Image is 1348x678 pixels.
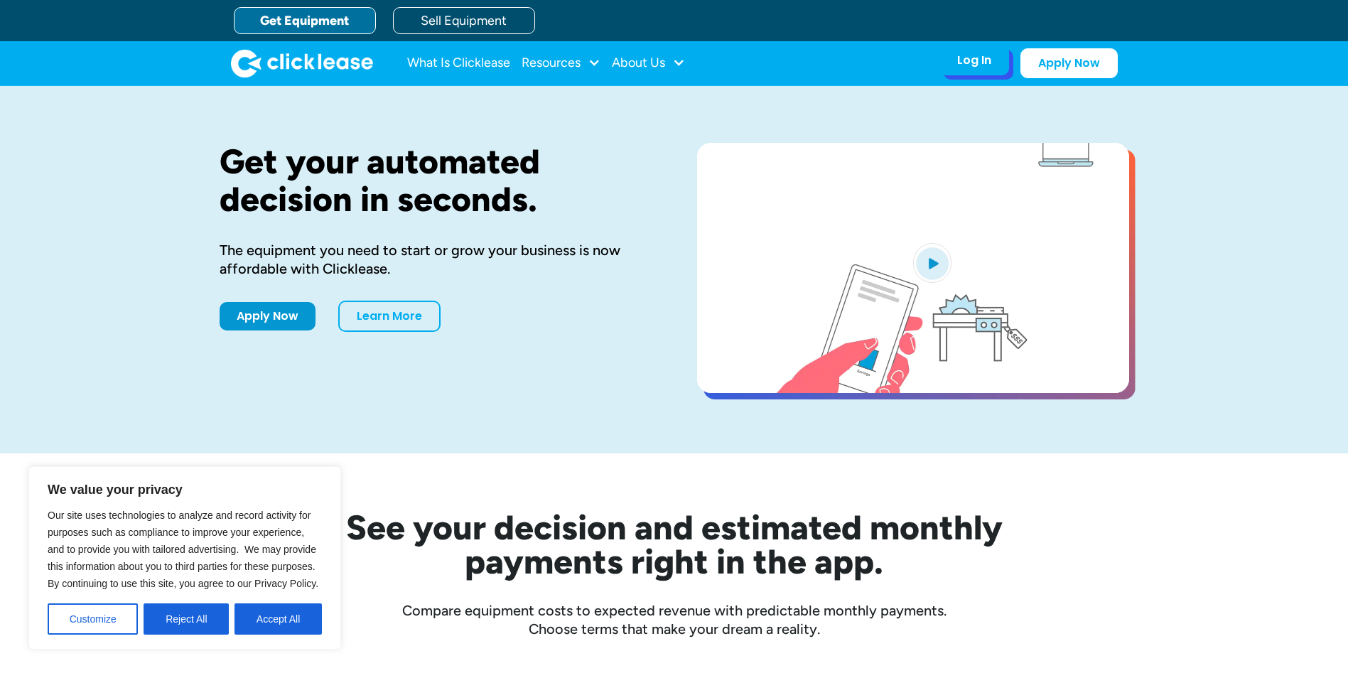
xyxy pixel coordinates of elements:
[220,302,316,330] a: Apply Now
[957,53,991,68] div: Log In
[234,7,376,34] a: Get Equipment
[1020,48,1118,78] a: Apply Now
[338,301,441,332] a: Learn More
[522,49,600,77] div: Resources
[220,143,652,218] h1: Get your automated decision in seconds.
[407,49,510,77] a: What Is Clicklease
[276,510,1072,579] h2: See your decision and estimated monthly payments right in the app.
[220,601,1129,638] div: Compare equipment costs to expected revenue with predictable monthly payments. Choose terms that ...
[220,241,652,278] div: The equipment you need to start or grow your business is now affordable with Clicklease.
[697,143,1129,393] a: open lightbox
[612,49,685,77] div: About Us
[48,481,322,498] p: We value your privacy
[28,466,341,650] div: We value your privacy
[144,603,229,635] button: Reject All
[48,510,318,589] span: Our site uses technologies to analyze and record activity for purposes such as compliance to impr...
[231,49,373,77] a: home
[231,49,373,77] img: Clicklease logo
[234,603,322,635] button: Accept All
[913,243,951,283] img: Blue play button logo on a light blue circular background
[393,7,535,34] a: Sell Equipment
[48,603,138,635] button: Customize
